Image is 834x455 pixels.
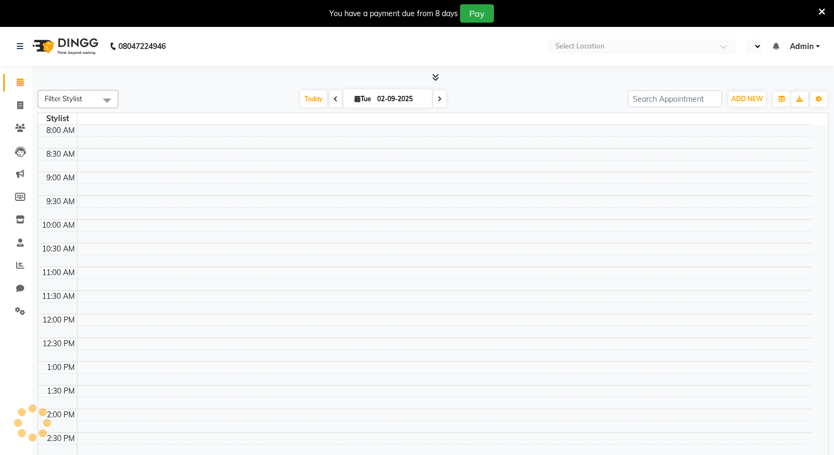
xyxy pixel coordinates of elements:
[329,8,458,19] div: You have a payment due from 8 days
[352,95,374,103] span: Tue
[460,4,494,23] button: Pay
[40,243,77,255] div: 10:30 AM
[45,94,82,103] span: Filter Stylist
[40,267,77,278] div: 11:00 AM
[44,172,77,184] div: 9:00 AM
[374,91,428,107] input: 2025-09-02
[44,196,77,207] div: 9:30 AM
[40,338,77,349] div: 12:30 PM
[38,113,77,124] div: Stylist
[555,41,605,52] div: Select Location
[118,31,166,61] b: 08047224946
[40,314,77,326] div: 12:00 PM
[790,41,814,52] span: Admin
[45,433,77,444] div: 2:30 PM
[731,95,763,103] span: ADD NEW
[40,291,77,302] div: 11:30 AM
[45,362,77,373] div: 1:00 PM
[45,386,77,397] div: 1:30 PM
[729,92,766,107] button: ADD NEW
[628,90,722,107] input: Search Appointment
[40,220,77,231] div: 10:00 AM
[27,31,101,61] img: logo
[300,90,327,107] span: Today
[45,409,77,421] div: 2:00 PM
[44,125,77,136] div: 8:00 AM
[44,149,77,160] div: 8:30 AM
